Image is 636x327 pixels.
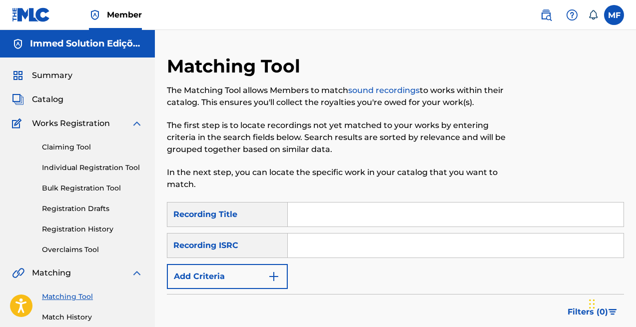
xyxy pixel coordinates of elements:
span: Matching [32,267,71,279]
iframe: Resource Center [608,197,636,277]
a: Match History [42,312,143,322]
span: Member [107,9,142,20]
img: Works Registration [12,117,25,129]
span: Catalog [32,93,63,105]
p: The Matching Tool allows Members to match to works within their catalog. This ensures you'll coll... [167,84,519,108]
button: Filters (0) [562,299,624,324]
a: Bulk Registration Tool [42,183,143,193]
iframe: Chat Widget [586,279,636,327]
img: Accounts [12,38,24,50]
button: Add Criteria [167,264,288,289]
div: User Menu [604,5,624,25]
div: Notifications [588,10,598,20]
img: MLC Logo [12,7,50,22]
a: Overclaims Tool [42,244,143,255]
img: help [566,9,578,21]
img: 9d2ae6d4665cec9f34b9.svg [268,270,280,282]
div: Widget de chat [586,279,636,327]
img: Summary [12,69,24,81]
img: Top Rightsholder [89,9,101,21]
div: Arrastar [589,289,595,319]
a: SummarySummary [12,69,72,81]
a: Public Search [536,5,556,25]
h5: Immed Solution Edições Musicais Ltda [30,38,143,49]
a: Registration Drafts [42,203,143,214]
a: CatalogCatalog [12,93,63,105]
p: In the next step, you can locate the specific work in your catalog that you want to match. [167,166,519,190]
img: expand [131,267,143,279]
span: Works Registration [32,117,110,129]
img: expand [131,117,143,129]
img: search [540,9,552,21]
p: The first step is to locate recordings not yet matched to your works by entering criteria in the ... [167,119,519,155]
img: Catalog [12,93,24,105]
span: Filters ( 0 ) [568,306,608,318]
a: Claiming Tool [42,142,143,152]
a: Matching Tool [42,291,143,302]
a: Registration History [42,224,143,234]
span: Summary [32,69,72,81]
h2: Matching Tool [167,55,305,77]
a: Individual Registration Tool [42,162,143,173]
a: sound recordings [348,85,420,95]
img: Matching [12,267,24,279]
div: Help [562,5,582,25]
